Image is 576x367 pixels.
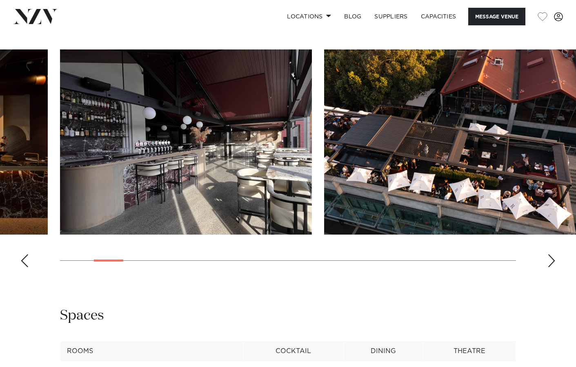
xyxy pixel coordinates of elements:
img: nzv-logo.png [13,9,58,24]
img: Rooftop party at Darling on Drake [324,49,576,235]
swiper-slide: 4 / 27 [324,49,576,235]
img: The bar at Darling on Drake in Auckland [60,49,312,235]
th: Rooms [60,341,243,361]
a: BLOG [338,8,368,25]
th: Theatre [423,341,516,361]
a: Locations [280,8,338,25]
th: Cocktail [243,341,344,361]
a: SUPPLIERS [368,8,414,25]
h2: Spaces [60,307,104,325]
a: Capacities [414,8,463,25]
swiper-slide: 3 / 27 [60,49,312,235]
button: Message Venue [468,8,525,25]
th: Dining [344,341,423,361]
